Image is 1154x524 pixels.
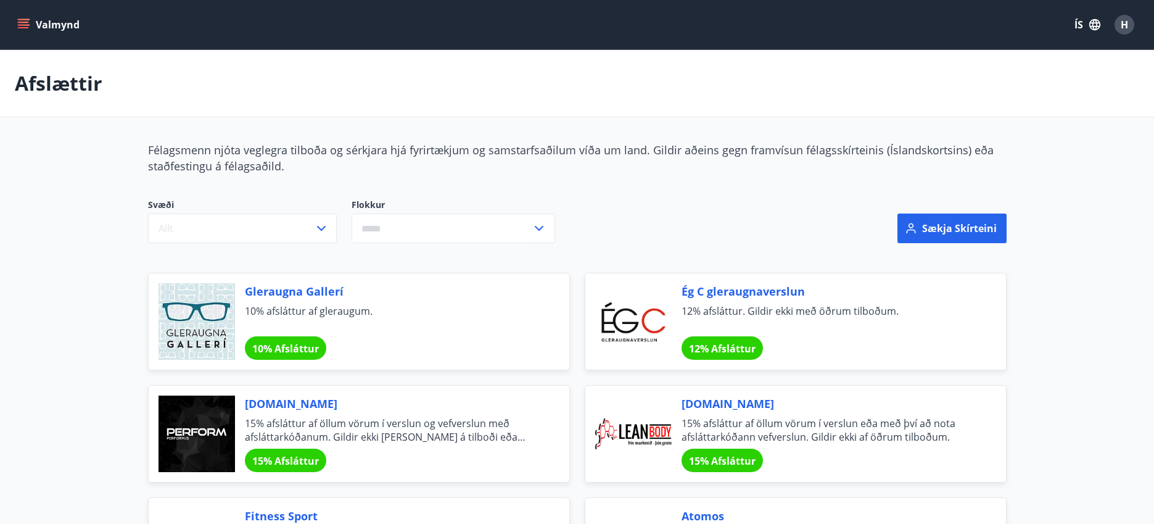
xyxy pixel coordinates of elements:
span: [DOMAIN_NAME] [682,396,976,412]
span: 15% Afsláttur [252,454,319,468]
p: Afslættir [15,70,102,97]
span: 15% afsláttur af öllum vörum í verslun og vefverslun með afsláttarkóðanum. Gildir ekki [PERSON_NA... [245,417,540,444]
span: 15% Afsláttur [689,454,756,468]
span: H [1121,18,1128,31]
span: Gleraugna Gallerí [245,283,540,299]
button: menu [15,14,84,36]
label: Flokkur [352,199,555,211]
button: ÍS [1068,14,1107,36]
span: Allt [159,222,173,235]
span: [DOMAIN_NAME] [245,396,540,412]
span: 12% afsláttur. Gildir ekki með öðrum tilboðum. [682,304,976,331]
button: H [1110,10,1139,40]
button: Sækja skírteini [897,214,1007,243]
span: 10% afsláttur af gleraugum. [245,304,540,331]
button: Allt [148,214,337,243]
span: Fitness Sport [245,508,540,524]
span: Félagsmenn njóta veglegra tilboða og sérkjara hjá fyrirtækjum og samstarfsaðilum víða um land. Gi... [148,143,994,173]
span: Atomos [682,508,976,524]
span: Svæði [148,199,337,214]
span: 12% Afsláttur [689,342,756,356]
span: 10% Afsláttur [252,342,319,356]
span: Ég C gleraugnaverslun [682,283,976,299]
span: 15% afsláttur af öllum vörum í verslun eða með því að nota afsláttarkóðann vefverslun. Gildir ekk... [682,417,976,444]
